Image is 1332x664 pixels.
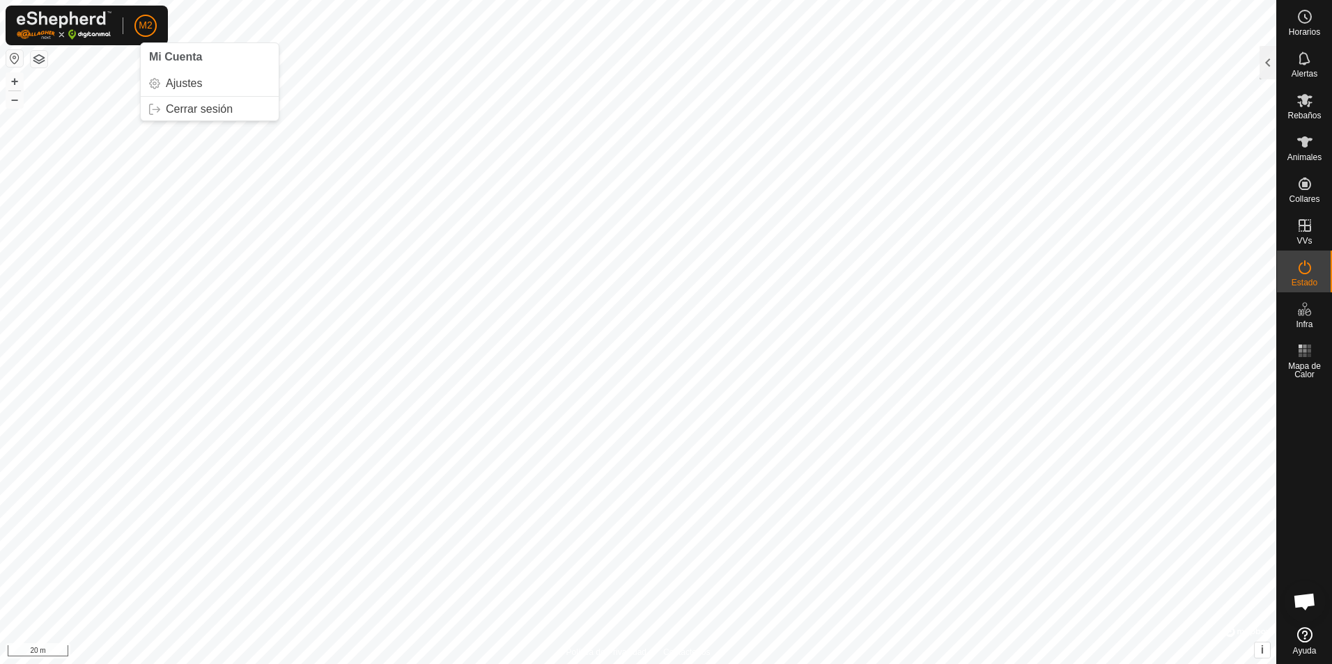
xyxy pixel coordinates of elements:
[1296,320,1312,329] span: Infra
[1280,362,1329,379] span: Mapa de Calor
[31,51,47,68] button: Capas del Mapa
[1292,278,1317,287] span: Estado
[1289,28,1320,36] span: Horarios
[1255,642,1270,658] button: i
[566,646,646,658] a: Política de Privacidad
[17,11,111,40] img: Logo Gallagher
[1292,70,1317,78] span: Alertas
[6,91,23,108] button: –
[1284,580,1326,622] div: Chat abierto
[1293,647,1317,655] span: Ayuda
[1261,644,1264,656] span: i
[1289,195,1319,203] span: Collares
[1277,622,1332,661] a: Ayuda
[141,98,279,120] a: Cerrar sesión
[1296,237,1312,245] span: VVs
[141,72,279,95] a: Ajustes
[166,104,233,115] span: Cerrar sesión
[663,646,710,658] a: Contáctenos
[139,18,152,33] span: M2
[6,73,23,90] button: +
[6,50,23,67] button: Restablecer Mapa
[149,51,202,63] span: Mi Cuenta
[1287,153,1322,161] span: Animales
[166,78,202,89] span: Ajustes
[1287,111,1321,120] span: Rebaños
